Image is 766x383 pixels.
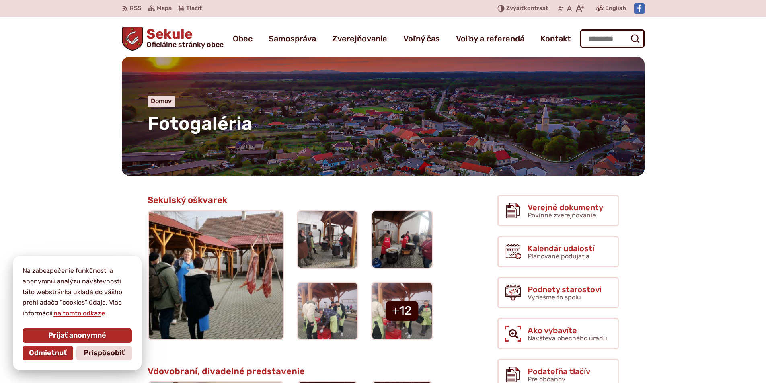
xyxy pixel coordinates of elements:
a: Obec [233,27,253,50]
span: Pre občanov [528,375,565,383]
span: Prispôsobiť [84,349,125,358]
span: Sekule [143,27,224,48]
a: Otvoriť obrázok v popupe. [372,211,432,268]
span: Prijať anonymné [48,331,106,340]
p: Na zabezpečenie funkčnosti a anonymnú analýzu návštevnosti táto webstránka ukladá do vášho prehli... [23,266,132,319]
a: Otvoriť obrázok v popupe. [149,211,283,338]
span: Návšteva obecného úradu [528,334,607,342]
button: Odmietnuť [23,346,73,360]
span: Vdovobraní, divadelné predstavenie [148,366,305,377]
a: Voľný čas [403,27,440,50]
span: Odmietnuť [29,349,67,358]
span: Plánované podujatia [528,252,589,260]
span: Oficiálne stránky obce [146,41,224,48]
a: Kalendár udalostí Plánované podujatia [497,236,619,267]
img: Obrázok galérie 2 [297,211,357,268]
a: Voľby a referendá [456,27,524,50]
span: Podateľňa tlačív [528,367,590,376]
span: Fotogaléria [148,113,253,135]
a: Otvoriť obrázok v popupe. [372,283,432,339]
span: English [605,4,626,13]
a: Domov [151,97,172,105]
a: na tomto odkaze [53,309,106,317]
span: Podnety starostovi [528,285,602,294]
span: Verejné dokumenty [528,203,603,212]
a: Kontakt [540,27,571,50]
span: Zvýšiť [506,5,524,12]
img: Obrázok galérie 4 [297,283,357,340]
img: Obrázok galérie 1 [147,210,284,340]
a: Zverejňovanie [332,27,387,50]
a: Logo Sekule, prejsť na domovskú stránku. [122,27,224,51]
button: Prispôsobiť [76,346,132,360]
span: RSS [130,4,141,13]
button: Prijať anonymné [23,328,132,343]
a: Samospráva [269,27,316,50]
a: Otvoriť obrázok v popupe. [298,283,357,339]
span: Tlačiť [186,5,202,12]
img: Prejsť na Facebook stránku [634,3,645,14]
a: English [604,4,628,13]
span: Vyriešme to spolu [528,293,581,301]
a: Verejné dokumenty Povinné zverejňovanie [497,195,619,226]
img: Prejsť na domovskú stránku [122,27,144,51]
span: Mapa [157,4,172,13]
span: Kalendár udalostí [528,244,594,253]
span: Sekulský oškvarek [148,195,227,205]
span: kontrast [506,5,548,12]
a: Otvoriť obrázok v popupe. [298,211,357,268]
span: Ako vybavíte [528,326,607,335]
a: Podnety starostovi Vyriešme to spolu [497,277,619,308]
span: Povinné zverejňovanie [528,211,596,219]
img: Obrázok galérie 3 [372,211,432,268]
a: Ako vybavíte Návšteva obecného úradu [497,318,619,349]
